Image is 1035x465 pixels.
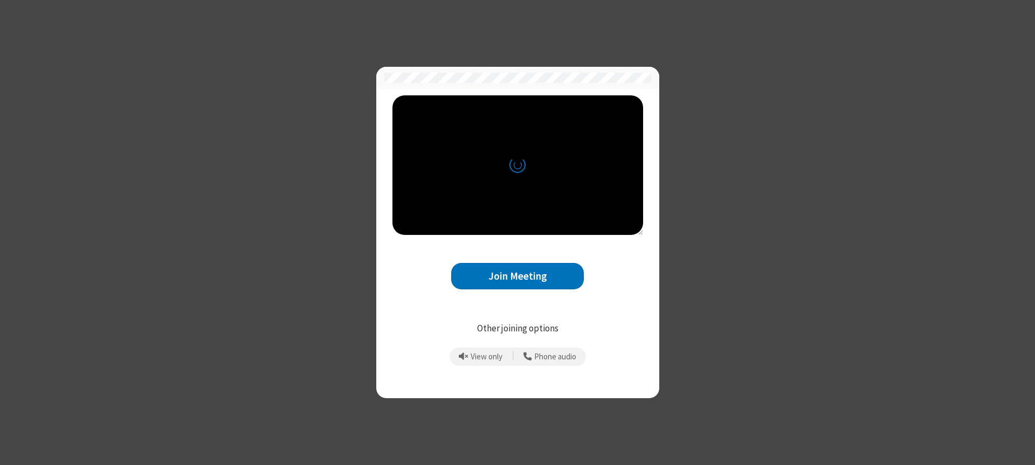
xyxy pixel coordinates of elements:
[455,348,507,366] button: Prevent echo when there is already an active mic and speaker in the room.
[520,348,581,366] button: Use your phone for mic and speaker while you view the meeting on this device.
[534,352,576,362] span: Phone audio
[512,349,514,364] span: |
[392,322,643,336] p: Other joining options
[451,263,584,289] button: Join Meeting
[471,352,502,362] span: View only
